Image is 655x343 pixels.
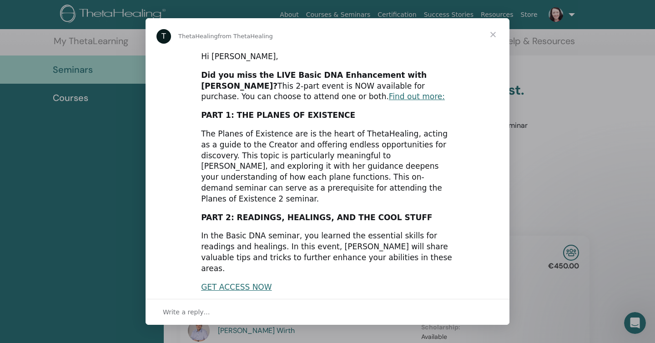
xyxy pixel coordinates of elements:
[146,299,509,325] div: Open conversation and reply
[201,70,454,102] div: This 2-part event is NOW available for purchase. You can choose to attend one or both.
[201,51,454,62] div: Hi [PERSON_NAME],
[201,71,427,91] b: Did you miss the LIVE Basic DNA Enhancement with [PERSON_NAME]?
[201,213,432,222] b: PART 2: READINGS, HEALINGS, AND THE COOL STUFF
[477,18,509,51] span: Close
[389,92,445,101] a: Find out more:
[201,282,272,292] a: GET ACCESS NOW
[218,33,273,40] span: from ThetaHealing
[178,33,218,40] span: ThetaHealing
[201,111,355,120] b: PART 1: THE PLANES OF EXISTENCE
[163,306,210,318] span: Write a reply…
[201,129,454,205] div: The Planes of Existence are is the heart of ThetaHealing, acting as a guide to the Creator and of...
[201,231,454,274] div: In the Basic DNA seminar, you learned the essential skills for readings and healings. In this eve...
[156,29,171,44] div: Profile image for ThetaHealing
